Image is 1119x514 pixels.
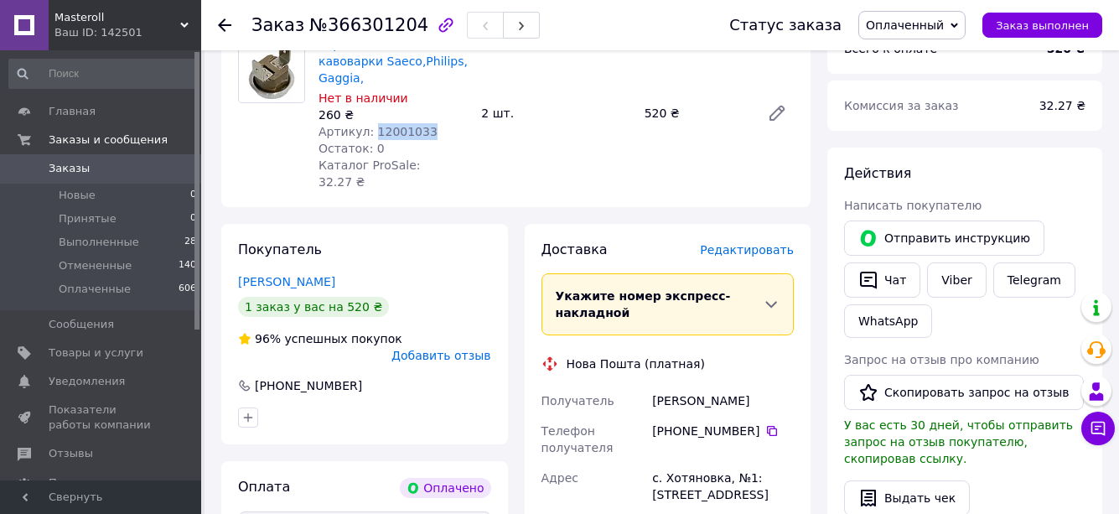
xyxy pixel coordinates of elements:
[1081,412,1115,445] button: Чат с покупателем
[649,386,797,416] div: [PERSON_NAME]
[541,424,614,454] span: Телефон получателя
[190,188,196,203] span: 0
[319,91,408,105] span: Нет в наличии
[319,142,385,155] span: Остаток: 0
[238,241,322,257] span: Покупатель
[239,37,304,102] img: Термостат, t=190"С для кавоварки Saeco,Philips, Gaggia,
[255,332,281,345] span: 96%
[844,262,920,298] button: Чат
[700,243,794,257] span: Редактировать
[190,211,196,226] span: 0
[238,479,290,495] span: Оплата
[474,101,637,125] div: 2 шт.
[59,235,139,250] span: Выполненные
[319,38,468,85] a: Термостат, t=190"С для кавоварки Saeco,Philips, Gaggia,
[179,258,196,273] span: 140
[844,375,1084,410] button: Скопировать запрос на отзыв
[556,289,731,319] span: Укажите номер экспресс-накладной
[49,317,114,332] span: Сообщения
[1039,99,1085,112] span: 32.27 ₴
[400,478,490,498] div: Оплачено
[251,15,304,35] span: Заказ
[253,377,364,394] div: [PHONE_NUMBER]
[49,402,155,433] span: Показатели работы компании
[844,165,911,181] span: Действия
[54,10,180,25] span: Masteroll
[309,15,428,35] span: №366301204
[652,423,794,439] div: [PHONE_NUMBER]
[638,101,754,125] div: 520 ₴
[184,235,196,250] span: 28
[49,132,168,148] span: Заказы и сообщения
[179,282,196,297] span: 606
[49,104,96,119] span: Главная
[844,42,937,55] span: Всего к оплате
[866,18,944,32] span: Оплаченный
[996,19,1089,32] span: Заказ выполнен
[238,275,335,288] a: [PERSON_NAME]
[59,188,96,203] span: Новые
[49,345,143,361] span: Товары и услуги
[844,99,959,112] span: Комиссия за заказ
[218,17,231,34] div: Вернуться назад
[729,17,842,34] div: Статус заказа
[49,161,90,176] span: Заказы
[993,262,1075,298] a: Telegram
[541,471,578,485] span: Адрес
[319,106,468,123] div: 260 ₴
[844,221,1044,256] button: Отправить инструкцию
[49,374,125,389] span: Уведомления
[541,241,608,257] span: Доставка
[49,446,93,461] span: Отзывы
[8,59,198,89] input: Поиск
[760,96,794,130] a: Редактировать
[982,13,1102,38] button: Заказ выполнен
[1047,42,1085,55] b: 520 ₴
[391,349,490,362] span: Добавить отзыв
[844,304,932,338] a: WhatsApp
[649,463,797,510] div: с. Хотяновка, №1: [STREET_ADDRESS]
[49,475,117,491] span: Покупатели
[927,262,986,298] a: Viber
[54,25,201,40] div: Ваш ID: 142501
[844,418,1073,465] span: У вас есть 30 дней, чтобы отправить запрос на отзыв покупателю, скопировав ссылку.
[238,297,389,317] div: 1 заказ у вас на 520 ₴
[319,158,420,189] span: Каталог ProSale: 32.27 ₴
[59,258,132,273] span: Отмененные
[59,282,131,297] span: Оплаченные
[541,394,614,408] span: Получатель
[238,330,402,347] div: успешных покупок
[319,125,438,138] span: Артикул: 12001033
[562,356,709,372] div: Нова Пошта (платная)
[844,199,982,212] span: Написать покупателю
[844,353,1039,366] span: Запрос на отзыв про компанию
[59,211,117,226] span: Принятые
